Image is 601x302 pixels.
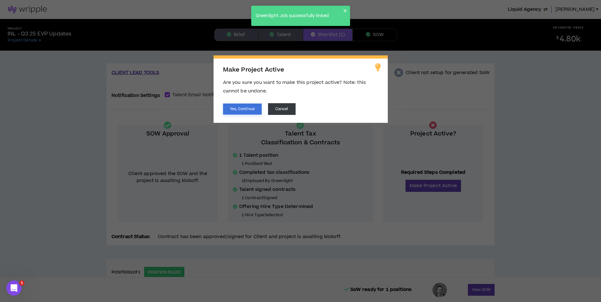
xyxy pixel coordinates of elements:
[19,280,24,286] span: 1
[223,79,366,94] span: Are you sure you want to make this project active? Note: this cannot be undone.
[223,104,262,115] button: Yes, Continue
[254,11,343,21] div: Greenlight Job successfully linked
[6,280,22,296] iframe: Intercom live chat
[223,66,378,73] h2: Make Project Active
[343,8,348,13] button: close
[268,103,296,115] button: Cancel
